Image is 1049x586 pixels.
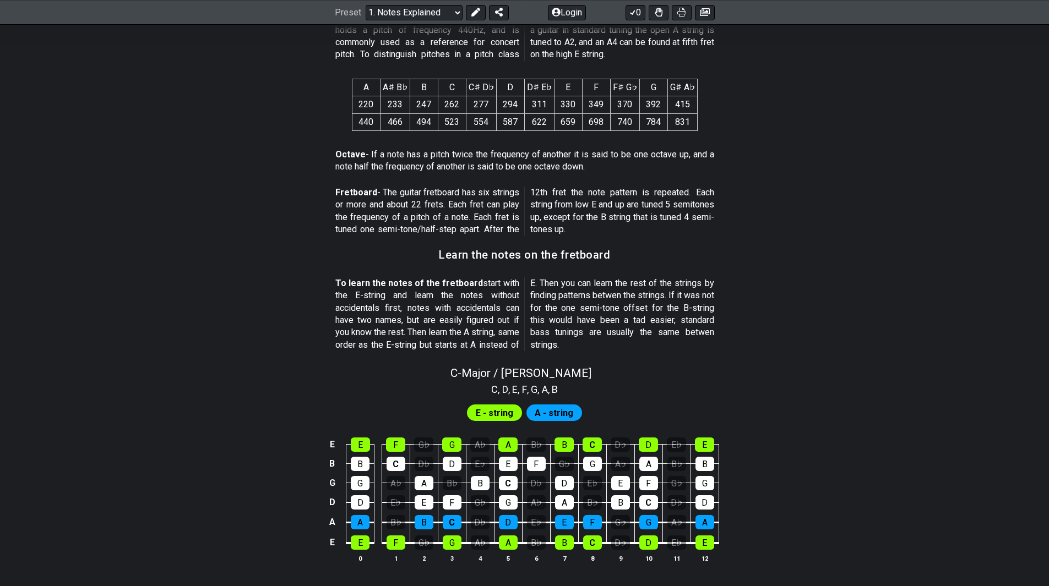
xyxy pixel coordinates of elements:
[611,535,630,550] div: D♭
[527,515,546,529] div: E♭
[610,96,639,113] td: 370
[555,535,574,550] div: B
[583,535,602,550] div: C
[582,79,610,96] th: F
[555,515,574,529] div: E
[524,96,554,113] td: 311
[606,552,634,564] th: 9
[611,515,630,529] div: G♭
[351,457,369,471] div: B
[466,113,496,130] td: 554
[691,552,719,564] th: 12
[508,382,513,397] span: ,
[387,515,405,529] div: B♭
[325,454,339,473] td: B
[415,457,433,471] div: D♭
[387,495,405,510] div: E♭
[325,473,339,492] td: G
[582,113,610,130] td: 698
[470,437,490,452] div: A♭
[583,476,602,490] div: E♭
[667,457,686,471] div: B♭
[695,515,714,529] div: A
[325,532,339,553] td: E
[351,515,369,529] div: A
[335,149,366,160] strong: Octave
[554,79,582,96] th: E
[496,113,524,130] td: 587
[335,149,714,173] p: - If a note has a pitch twice the frequency of another it is said to be one octave up, and a note...
[527,535,546,550] div: B♭
[443,515,461,529] div: C
[611,476,630,490] div: E
[662,552,691,564] th: 11
[466,552,494,564] th: 4
[639,476,658,490] div: F
[471,535,490,550] div: A♭
[548,382,552,397] span: ,
[626,4,645,20] button: 0
[410,96,438,113] td: 247
[502,382,508,397] span: D
[667,437,686,452] div: E♭
[639,113,667,130] td: 784
[695,457,714,471] div: B
[335,277,714,351] p: start with the E-string and learn the notes without accidentals first, notes with accidentals can...
[672,4,692,20] button: Print
[522,382,527,397] span: F
[410,552,438,564] th: 2
[494,552,522,564] th: 5
[524,113,554,130] td: 622
[610,113,639,130] td: 740
[550,552,578,564] th: 7
[554,96,582,113] td: 330
[582,96,610,113] td: 349
[443,495,461,510] div: F
[611,457,630,471] div: A♭
[335,7,361,18] span: Preset
[639,495,658,510] div: C
[578,552,606,564] th: 8
[639,79,667,96] th: G
[443,476,461,490] div: B♭
[499,515,518,529] div: D
[583,515,602,529] div: F
[415,495,433,510] div: E
[634,552,662,564] th: 10
[325,492,339,512] td: D
[414,437,433,452] div: G♭
[443,535,461,550] div: G
[667,495,686,510] div: D♭
[527,476,546,490] div: D♭
[611,495,630,510] div: B
[486,380,563,397] section: Scale pitch classes
[499,476,518,490] div: C
[667,96,697,113] td: 415
[410,79,438,96] th: B
[466,79,496,96] th: C♯ D♭
[351,437,370,452] div: E
[335,187,714,236] p: - The guitar fretboard has six strings or more and about 22 frets. Each fret can play the frequen...
[611,437,630,452] div: D♭
[639,457,658,471] div: A
[526,437,546,452] div: B♭
[695,495,714,510] div: D
[438,96,466,113] td: 262
[351,476,369,490] div: G
[439,249,610,261] h3: Learn the notes on the fretboard
[639,96,667,113] td: 392
[489,4,509,20] button: Share Preset
[380,79,410,96] th: A♯ B♭
[695,476,714,490] div: G
[639,535,658,550] div: D
[524,79,554,96] th: D♯ E♭
[667,113,697,130] td: 831
[555,495,574,510] div: A
[471,495,490,510] div: G♭
[499,457,518,471] div: E
[522,552,550,564] th: 6
[442,437,461,452] div: G
[639,515,658,529] div: G
[466,96,496,113] td: 277
[667,515,686,529] div: A♭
